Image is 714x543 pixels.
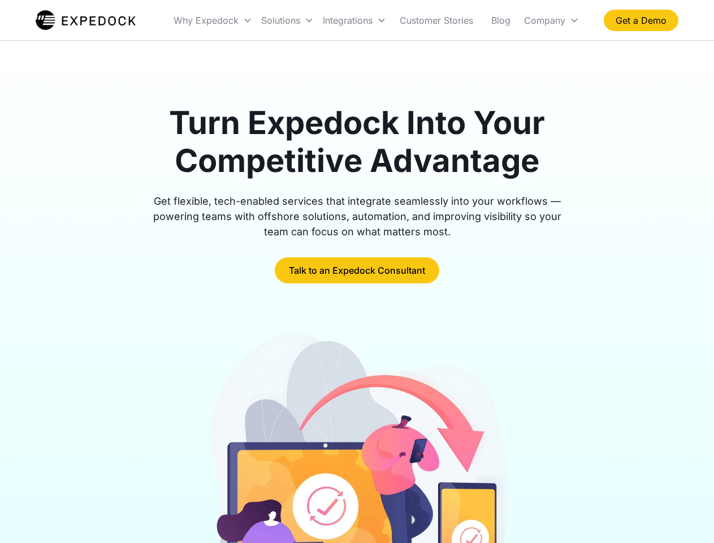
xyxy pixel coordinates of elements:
[275,257,439,283] a: Talk to an Expedock Consultant
[36,9,136,32] a: home
[482,1,520,40] a: Blog
[140,193,574,239] div: Get flexible, tech-enabled services that integrate seamlessly into your workflows — powering team...
[520,1,583,40] div: Company
[524,15,565,26] div: Company
[391,1,482,40] a: Customer Stories
[140,104,574,180] h1: Turn Expedock Into Your Competitive Advantage
[604,10,678,31] a: Get a Demo
[657,489,714,543] iframe: Chat Widget
[261,15,300,26] div: Solutions
[257,1,318,40] div: Solutions
[323,15,373,26] div: Integrations
[169,1,257,40] div: Why Expedock
[174,15,239,26] div: Why Expedock
[318,1,391,40] div: Integrations
[36,9,136,32] img: Expedock Logo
